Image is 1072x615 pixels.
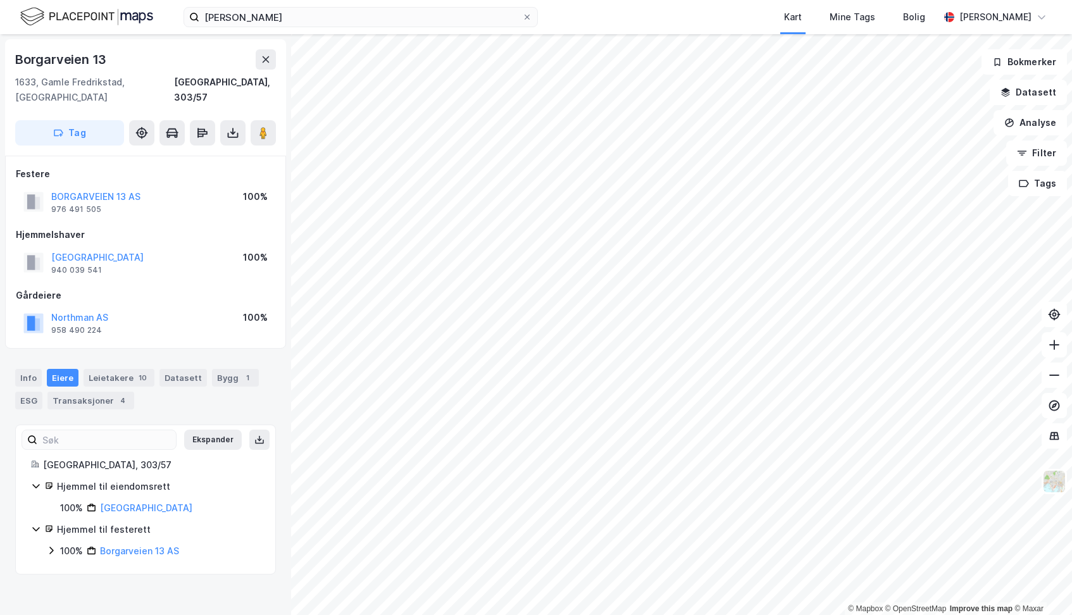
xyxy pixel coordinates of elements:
[1042,469,1066,494] img: Z
[37,430,176,449] input: Søk
[199,8,522,27] input: Søk på adresse, matrikkel, gårdeiere, leietakere eller personer
[51,265,102,275] div: 940 039 541
[60,500,83,516] div: 100%
[47,392,134,409] div: Transaksjoner
[16,227,275,242] div: Hjemmelshaver
[43,457,260,473] div: [GEOGRAPHIC_DATA], 303/57
[1006,140,1067,166] button: Filter
[51,325,102,335] div: 958 490 224
[950,604,1013,613] a: Improve this map
[784,9,802,25] div: Kart
[116,394,129,407] div: 4
[15,392,42,409] div: ESG
[243,189,268,204] div: 100%
[20,6,153,28] img: logo.f888ab2527a4732fd821a326f86c7f29.svg
[57,522,260,537] div: Hjemmel til festerett
[159,369,207,387] div: Datasett
[16,166,275,182] div: Festere
[15,120,124,146] button: Tag
[212,369,259,387] div: Bygg
[57,479,260,494] div: Hjemmel til eiendomsrett
[959,9,1031,25] div: [PERSON_NAME]
[15,49,109,70] div: Borgarveien 13
[100,502,192,513] a: [GEOGRAPHIC_DATA]
[184,430,242,450] button: Ekspander
[16,288,275,303] div: Gårdeiere
[136,371,149,384] div: 10
[990,80,1067,105] button: Datasett
[84,369,154,387] div: Leietakere
[1008,171,1067,196] button: Tags
[885,604,947,613] a: OpenStreetMap
[51,204,101,214] div: 976 491 505
[994,110,1067,135] button: Analyse
[241,371,254,384] div: 1
[243,250,268,265] div: 100%
[982,49,1067,75] button: Bokmerker
[100,545,179,556] a: Borgarveien 13 AS
[47,369,78,387] div: Eiere
[830,9,875,25] div: Mine Tags
[15,369,42,387] div: Info
[15,75,174,105] div: 1633, Gamle Fredrikstad, [GEOGRAPHIC_DATA]
[848,604,883,613] a: Mapbox
[903,9,925,25] div: Bolig
[174,75,276,105] div: [GEOGRAPHIC_DATA], 303/57
[60,544,83,559] div: 100%
[243,310,268,325] div: 100%
[1009,554,1072,615] iframe: Chat Widget
[1009,554,1072,615] div: Kontrollprogram for chat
